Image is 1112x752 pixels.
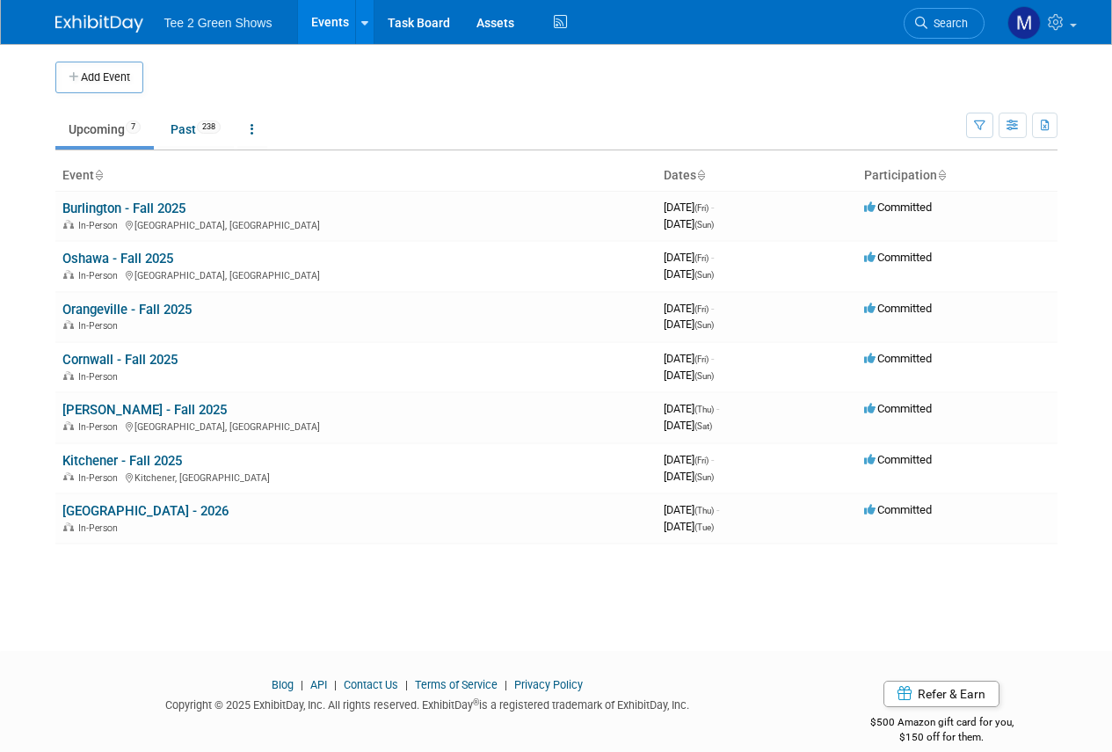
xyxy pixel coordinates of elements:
a: Orangeville - Fall 2025 [62,302,192,318]
div: [GEOGRAPHIC_DATA], [GEOGRAPHIC_DATA] [62,419,650,433]
a: [GEOGRAPHIC_DATA] - 2026 [62,503,229,519]
span: Committed [864,352,932,365]
a: Sort by Event Name [94,168,103,182]
div: [GEOGRAPHIC_DATA], [GEOGRAPHIC_DATA] [62,217,650,231]
a: Contact Us [344,678,398,691]
span: Tee 2 Green Shows [164,16,273,30]
span: | [500,678,512,691]
span: In-Person [78,320,123,332]
span: [DATE] [664,402,719,415]
span: Committed [864,453,932,466]
sup: ® [473,697,479,707]
span: [DATE] [664,352,714,365]
span: (Sun) [694,220,714,230]
span: (Sun) [694,320,714,330]
span: | [330,678,341,691]
span: (Fri) [694,304,709,314]
span: In-Person [78,421,123,433]
span: Committed [864,201,932,214]
img: In-Person Event [63,371,74,380]
img: In-Person Event [63,421,74,430]
span: - [711,302,714,315]
img: In-Person Event [63,270,74,279]
span: [DATE] [664,251,714,264]
span: [DATE] [664,470,714,483]
span: In-Person [78,270,123,281]
th: Dates [657,161,857,191]
span: (Sun) [694,371,714,381]
span: - [711,251,714,264]
a: [PERSON_NAME] - Fall 2025 [62,402,227,418]
img: In-Person Event [63,472,74,481]
span: In-Person [78,371,123,383]
span: In-Person [78,220,123,231]
div: [GEOGRAPHIC_DATA], [GEOGRAPHIC_DATA] [62,267,650,281]
a: Search [904,8,985,39]
span: - [716,402,719,415]
span: [DATE] [664,520,714,533]
div: $500 Amazon gift card for you, [826,704,1057,744]
span: (Thu) [694,405,714,414]
span: (Fri) [694,354,709,364]
span: (Tue) [694,522,714,532]
span: Search [927,17,968,30]
a: Upcoming7 [55,113,154,146]
div: Kitchener, [GEOGRAPHIC_DATA] [62,470,650,484]
a: Burlington - Fall 2025 [62,201,185,216]
span: [DATE] [664,503,719,516]
a: Terms of Service [415,678,498,691]
span: [DATE] [664,369,714,382]
span: [DATE] [664,267,714,281]
div: $150 off for them. [826,730,1057,745]
span: Committed [864,251,932,264]
a: Cornwall - Fall 2025 [62,352,178,368]
span: (Fri) [694,203,709,213]
span: (Fri) [694,253,709,263]
button: Add Event [55,62,143,93]
span: - [711,201,714,214]
span: (Sun) [694,270,714,280]
span: [DATE] [664,201,714,214]
span: (Sat) [694,421,712,431]
span: [DATE] [664,453,714,466]
a: API [310,678,327,691]
span: Committed [864,302,932,315]
a: Past238 [157,113,234,146]
a: Blog [272,678,294,691]
span: [DATE] [664,318,714,331]
th: Participation [857,161,1057,191]
div: Copyright © 2025 ExhibitDay, Inc. All rights reserved. ExhibitDay is a registered trademark of Ex... [55,693,801,713]
span: (Fri) [694,456,709,465]
span: (Thu) [694,506,714,515]
span: 7 [126,120,141,134]
span: - [711,352,714,365]
span: [DATE] [664,419,712,432]
span: - [716,503,719,516]
img: ExhibitDay [55,15,143,33]
span: 238 [197,120,221,134]
a: Privacy Policy [514,678,583,691]
span: Committed [864,402,932,415]
img: In-Person Event [63,522,74,531]
span: In-Person [78,472,123,484]
span: [DATE] [664,302,714,315]
span: - [711,453,714,466]
span: | [296,678,308,691]
span: Committed [864,503,932,516]
a: Kitchener - Fall 2025 [62,453,182,469]
span: In-Person [78,522,123,534]
th: Event [55,161,657,191]
span: [DATE] [664,217,714,230]
a: Refer & Earn [883,681,999,707]
img: In-Person Event [63,320,74,329]
a: Sort by Participation Type [937,168,946,182]
a: Sort by Start Date [696,168,705,182]
img: In-Person Event [63,220,74,229]
img: Michael Kruger [1007,6,1041,40]
span: | [401,678,412,691]
a: Oshawa - Fall 2025 [62,251,173,266]
span: (Sun) [694,472,714,482]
